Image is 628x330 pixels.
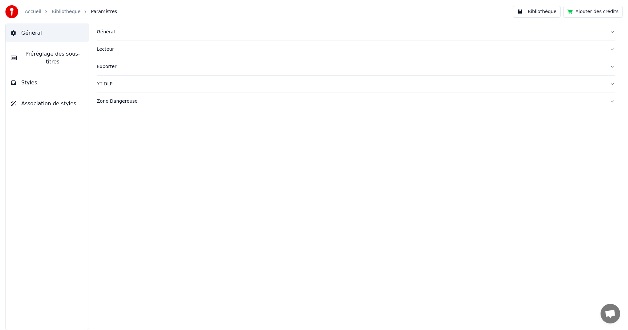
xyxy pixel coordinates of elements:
button: Général [6,24,89,42]
span: Préréglage des sous-titres [22,50,83,66]
button: Exporter [97,58,615,75]
a: Bibliothèque [52,9,80,15]
button: Préréglage des sous-titres [6,45,89,71]
button: Lecteur [97,41,615,58]
span: Styles [21,79,37,87]
button: YT-DLP [97,76,615,93]
div: Général [97,29,604,35]
img: youka [5,5,18,18]
div: Ouvrir le chat [601,304,620,323]
button: Général [97,24,615,41]
button: Association de styles [6,95,89,113]
button: Zone Dangereuse [97,93,615,110]
nav: breadcrumb [25,9,117,15]
button: Bibliothèque [513,6,561,18]
span: Général [21,29,42,37]
div: YT-DLP [97,81,604,87]
div: Lecteur [97,46,604,53]
button: Ajouter des crédits [563,6,623,18]
button: Styles [6,74,89,92]
span: Association de styles [21,100,76,108]
span: Paramètres [91,9,117,15]
div: Zone Dangereuse [97,98,604,105]
div: Exporter [97,63,604,70]
a: Accueil [25,9,41,15]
